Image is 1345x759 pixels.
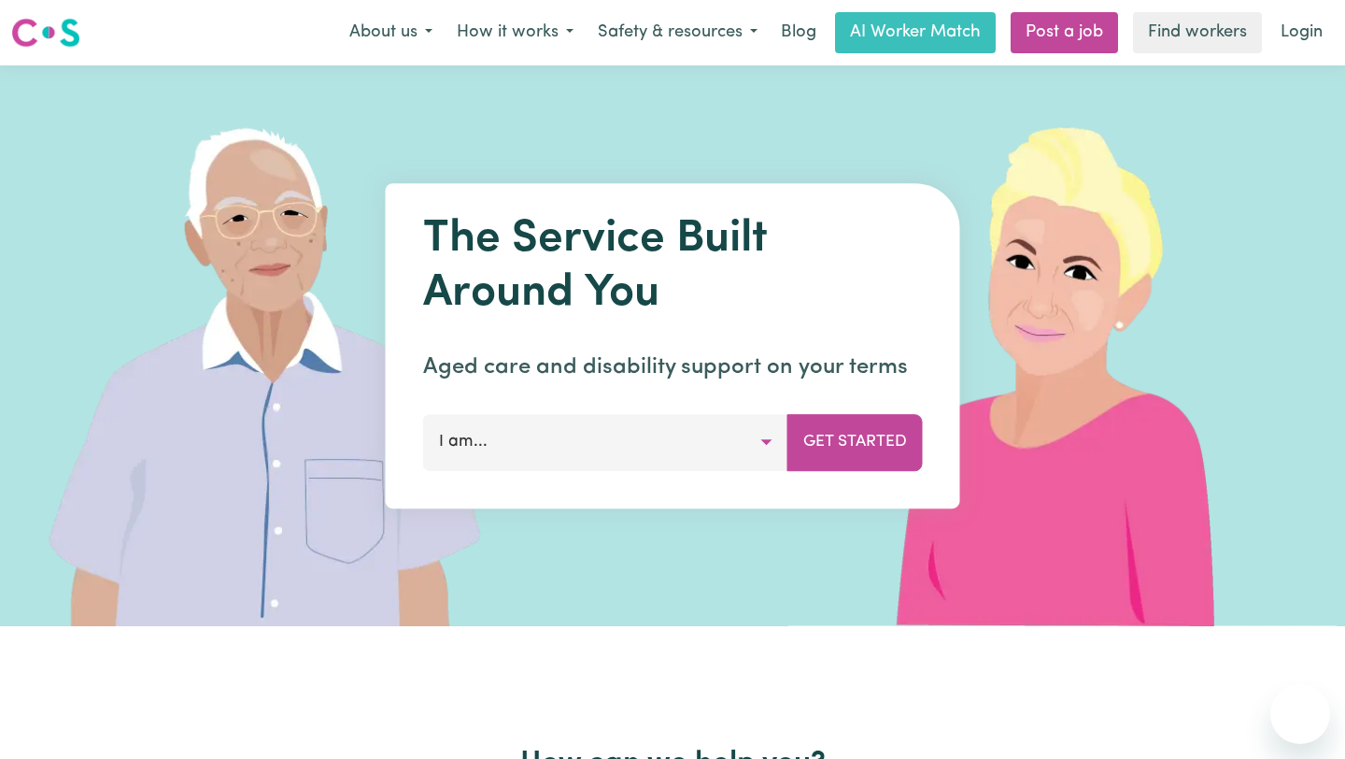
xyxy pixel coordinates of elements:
button: I am... [423,414,788,470]
a: Post a job [1011,12,1118,53]
iframe: Button to launch messaging window [1270,684,1330,744]
button: About us [337,13,445,52]
a: AI Worker Match [835,12,996,53]
h1: The Service Built Around You [423,213,923,321]
a: Blog [770,12,828,53]
button: How it works [445,13,586,52]
button: Safety & resources [586,13,770,52]
a: Careseekers logo [11,11,80,54]
a: Login [1269,12,1334,53]
a: Find workers [1133,12,1262,53]
img: Careseekers logo [11,16,80,50]
p: Aged care and disability support on your terms [423,351,923,384]
button: Get Started [787,414,923,470]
